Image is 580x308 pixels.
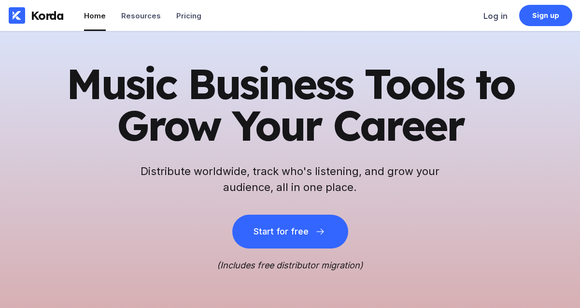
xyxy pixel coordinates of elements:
[254,227,309,236] div: Start for free
[232,215,348,249] button: Start for free
[54,63,527,146] h1: Music Business Tools to Grow Your Career
[519,5,572,26] a: Sign up
[483,11,508,21] div: Log in
[121,11,161,20] div: Resources
[532,11,560,20] div: Sign up
[176,11,201,20] div: Pricing
[84,11,106,20] div: Home
[136,163,445,195] h2: Distribute worldwide, track who's listening, and grow your audience, all in one place.
[217,260,363,270] i: (Includes free distributor migration)
[31,8,64,23] div: Korda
